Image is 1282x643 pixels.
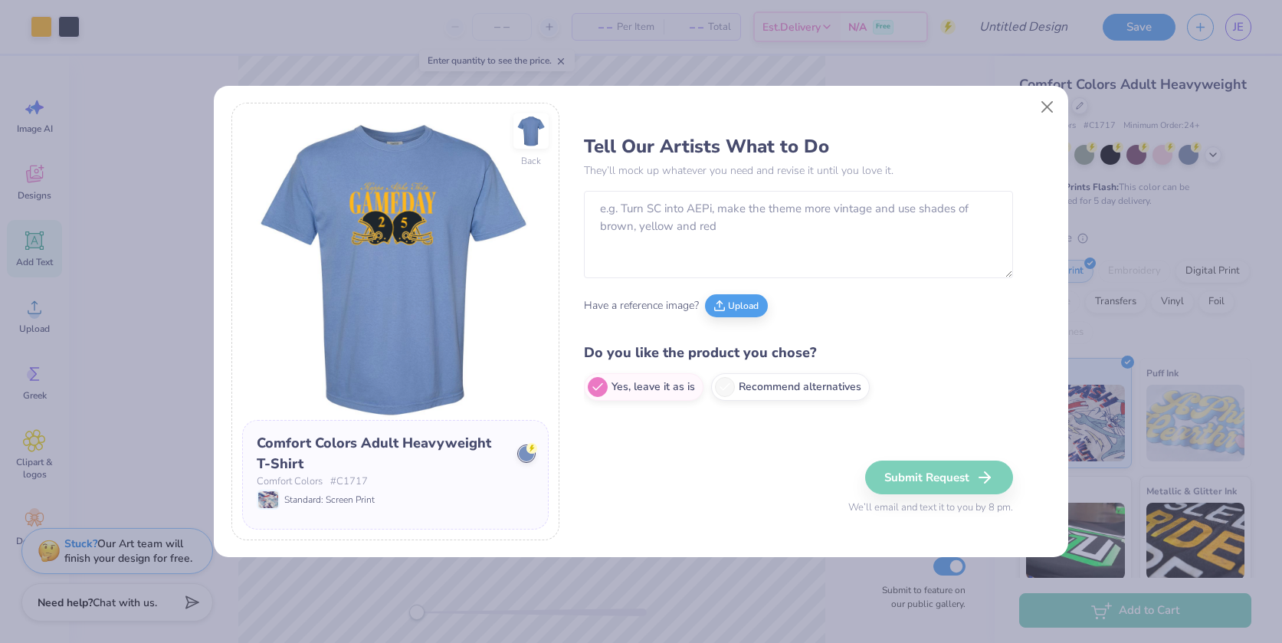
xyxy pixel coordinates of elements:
img: Back [516,116,546,146]
h3: Tell Our Artists What to Do [584,135,1013,158]
div: Back [521,154,541,168]
span: Comfort Colors [257,474,323,490]
label: Recommend alternatives [711,373,870,401]
button: Close [1033,92,1062,121]
img: Standard: Screen Print [258,491,278,508]
span: Standard: Screen Print [284,493,375,507]
label: Yes, leave it as is [584,373,703,401]
p: They’ll mock up whatever you need and revise it until you love it. [584,162,1013,179]
div: Comfort Colors Adult Heavyweight T-Shirt [257,433,507,474]
img: Front [242,113,549,420]
h4: Do you like the product you chose? [584,342,1013,364]
span: We’ll email and text it to you by 8 pm. [848,500,1013,516]
button: Upload [705,294,768,317]
span: Have a reference image? [584,297,699,313]
span: # C1717 [330,474,368,490]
